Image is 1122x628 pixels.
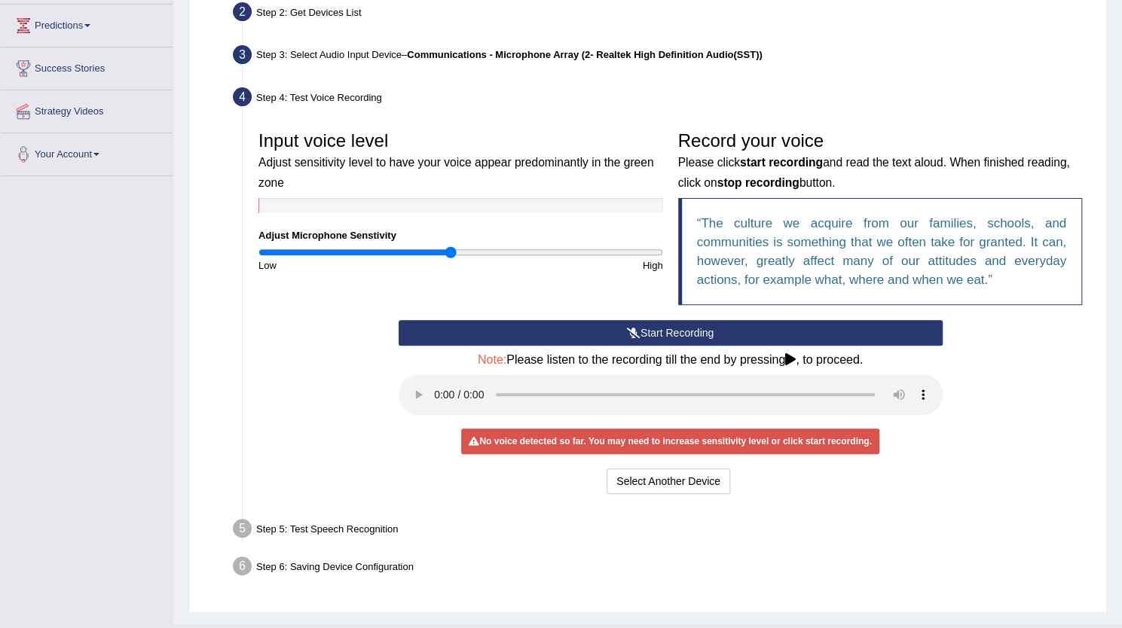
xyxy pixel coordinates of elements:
[1,47,173,85] a: Success Stories
[478,353,506,366] span: Note:
[258,156,653,188] small: Adjust sensitivity level to have your voice appear predominantly in the green zone
[460,258,670,273] div: High
[226,83,1099,116] div: Step 4: Test Voice Recording
[607,468,730,494] button: Select Another Device
[226,514,1099,547] div: Step 5: Test Speech Recognition
[399,353,943,367] h4: Please listen to the recording till the end by pressing , to proceed.
[461,428,879,454] div: No voice detected so far. You may need to increase sensitivity level or click start recording.
[678,131,1083,191] h3: Record your voice
[251,258,460,273] div: Low
[1,5,173,42] a: Predictions
[678,156,1070,188] small: Please click and read the text aloud. When finished reading, click on button.
[399,320,943,346] button: Start Recording
[226,552,1099,585] div: Step 6: Saving Device Configuration
[1,90,173,128] a: Strategy Videos
[717,176,799,189] b: stop recording
[697,216,1067,287] q: The culture we acquire from our families, schools, and communities is something that we often tak...
[740,156,823,169] b: start recording
[258,131,663,191] h3: Input voice level
[1,133,173,171] a: Your Account
[402,49,763,60] span: –
[258,228,396,242] label: Adjust Microphone Senstivity
[407,49,762,60] b: Communications - Microphone Array (2- Realtek High Definition Audio(SST))
[226,41,1099,74] div: Step 3: Select Audio Input Device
